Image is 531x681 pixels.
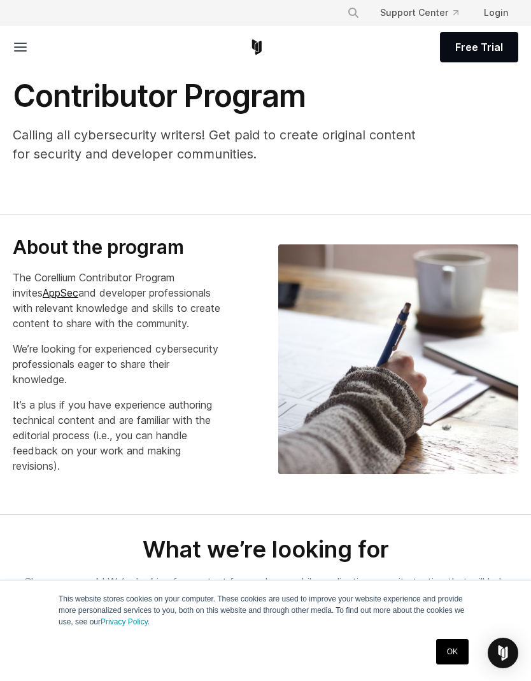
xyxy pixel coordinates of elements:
a: Corellium Home [249,39,265,55]
p: The Corellium Contributor Program invites and developer professionals with relevant knowledge and... [13,270,222,331]
span: Free Trial [455,39,503,55]
a: OK [436,639,469,664]
h3: About the program [13,235,222,260]
p: This website stores cookies on your computer. These cookies are used to improve your website expe... [59,593,472,628]
a: Free Trial [440,32,518,62]
p: It’s a plus if you have experience authoring technical content and are familiar with the editoria... [13,397,222,474]
a: Support Center [370,1,469,24]
p: Share your work! We’re looking for content focused on mobile application security testing that wi... [13,574,518,605]
p: Calling all cybersecurity writers! Get paid to create original content for security and developer... [13,125,430,164]
button: Search [342,1,365,24]
div: Navigation Menu [337,1,518,24]
a: Login [474,1,518,24]
p: We’re looking for experienced cybersecurity professionals eager to share their knowledge. [13,341,222,387]
h2: What we’re looking for [13,535,518,564]
h1: Contributor Program [13,77,430,115]
a: Privacy Policy. [101,617,150,626]
a: AppSec [43,286,78,299]
div: Open Intercom Messenger [488,638,518,668]
img: Person writing notes at desk with coffee, representing mobile security research or app testing do... [278,244,518,474]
